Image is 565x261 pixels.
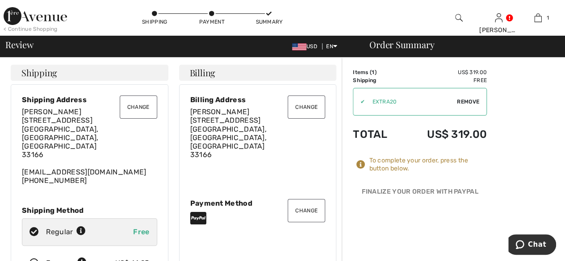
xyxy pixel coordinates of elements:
span: EN [326,43,337,50]
div: Payment Method [190,199,326,207]
td: US$ 319.00 [402,68,487,76]
td: US$ 319.00 [402,119,487,149]
iframe: PayPal [353,200,487,247]
span: [PERSON_NAME] [190,108,250,116]
a: Sign In [495,13,502,22]
button: Change [288,199,325,222]
img: My Info [495,12,502,23]
div: Finalize Your Order with PayPal [353,187,487,200]
img: My Bag [534,12,542,23]
button: Change [288,95,325,119]
div: [EMAIL_ADDRESS][DOMAIN_NAME] [PHONE_NUMBER] [22,108,157,185]
img: 1ère Avenue [4,7,67,25]
span: Billing [190,68,215,77]
td: Free [402,76,487,84]
img: US Dollar [292,43,306,50]
div: Billing Address [190,95,326,104]
div: Regular [46,227,86,237]
img: search the website [455,12,463,23]
span: Free [133,228,149,236]
span: 1 [546,14,548,22]
div: < Continue Shopping [4,25,58,33]
span: Remove [457,98,479,106]
div: Shipping [141,18,168,26]
span: 1 [372,69,374,75]
span: [STREET_ADDRESS] [GEOGRAPHIC_DATA], [GEOGRAPHIC_DATA], [GEOGRAPHIC_DATA] 33166 [22,116,98,159]
div: ✔ [353,98,365,106]
div: Shipping Method [22,206,157,215]
div: Payment [198,18,225,26]
div: Order Summary [359,40,560,49]
input: Promo code [365,88,457,115]
span: Review [5,40,33,49]
span: [PERSON_NAME] [22,108,81,116]
span: USD [292,43,321,50]
td: Items ( ) [353,68,402,76]
div: Shipping Address [22,95,157,104]
button: Change [120,95,157,119]
span: Shipping [21,68,57,77]
td: Total [353,119,402,149]
td: Shipping [353,76,402,84]
a: 1 [519,12,557,23]
iframe: Opens a widget where you can chat to one of our agents [508,234,556,257]
div: To complete your order, press the button below. [369,157,487,173]
div: [PERSON_NAME] [479,25,518,35]
span: [STREET_ADDRESS] [GEOGRAPHIC_DATA], [GEOGRAPHIC_DATA], [GEOGRAPHIC_DATA] 33166 [190,116,267,159]
div: Summary [255,18,282,26]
